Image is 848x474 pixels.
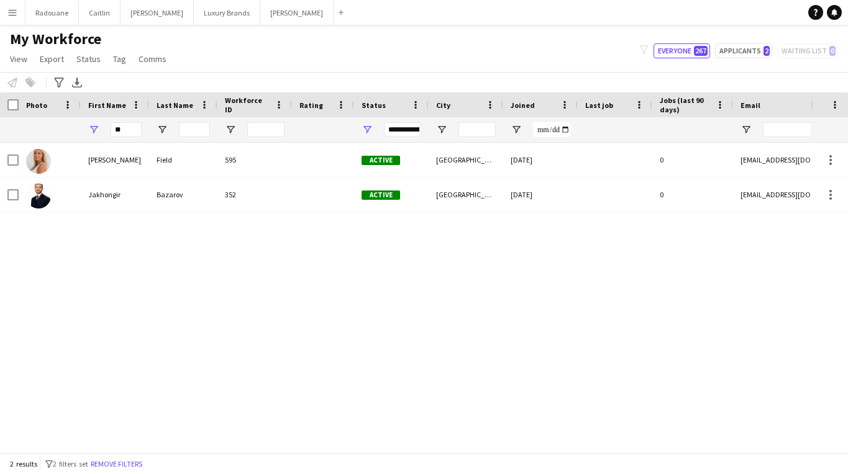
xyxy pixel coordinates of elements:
[194,1,260,25] button: Luxury Brands
[10,53,27,65] span: View
[157,101,193,110] span: Last Name
[429,143,503,177] div: [GEOGRAPHIC_DATA]
[217,143,292,177] div: 595
[715,43,772,58] button: Applicants2
[654,43,710,58] button: Everyone267
[436,124,447,135] button: Open Filter Menu
[362,124,373,135] button: Open Filter Menu
[134,51,171,67] a: Comms
[88,101,126,110] span: First Name
[5,51,32,67] a: View
[149,177,217,212] div: Bazarov
[81,177,149,212] div: Jakhongir
[35,51,69,67] a: Export
[362,190,400,200] span: Active
[362,156,400,165] span: Active
[149,143,217,177] div: Field
[694,46,708,56] span: 267
[741,124,752,135] button: Open Filter Menu
[299,101,323,110] span: Rating
[247,122,285,137] input: Workforce ID Filter Input
[88,124,99,135] button: Open Filter Menu
[26,184,51,208] img: Jakhongir Bazarov
[52,75,66,90] app-action-btn: Advanced filters
[25,1,79,25] button: Radouane
[652,177,733,212] div: 0
[40,53,64,65] span: Export
[53,459,88,468] span: 2 filters set
[88,457,145,471] button: Remove filters
[26,101,47,110] span: Photo
[139,53,166,65] span: Comms
[157,124,168,135] button: Open Filter Menu
[429,177,503,212] div: [GEOGRAPHIC_DATA]
[225,96,270,114] span: Workforce ID
[217,177,292,212] div: 352
[533,122,570,137] input: Joined Filter Input
[111,122,142,137] input: First Name Filter Input
[70,75,84,90] app-action-btn: Export XLSX
[436,101,450,110] span: City
[362,101,386,110] span: Status
[585,101,613,110] span: Last job
[108,51,131,67] a: Tag
[511,101,535,110] span: Joined
[81,143,149,177] div: [PERSON_NAME]
[660,96,711,114] span: Jobs (last 90 days)
[511,124,522,135] button: Open Filter Menu
[652,143,733,177] div: 0
[458,122,496,137] input: City Filter Input
[121,1,194,25] button: [PERSON_NAME]
[26,149,51,174] img: Georgina Field
[741,101,760,110] span: Email
[76,53,101,65] span: Status
[764,46,770,56] span: 2
[113,53,126,65] span: Tag
[503,177,578,212] div: [DATE]
[225,124,236,135] button: Open Filter Menu
[79,1,121,25] button: Caitlin
[503,143,578,177] div: [DATE]
[10,30,101,48] span: My Workforce
[71,51,106,67] a: Status
[179,122,210,137] input: Last Name Filter Input
[260,1,334,25] button: [PERSON_NAME]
